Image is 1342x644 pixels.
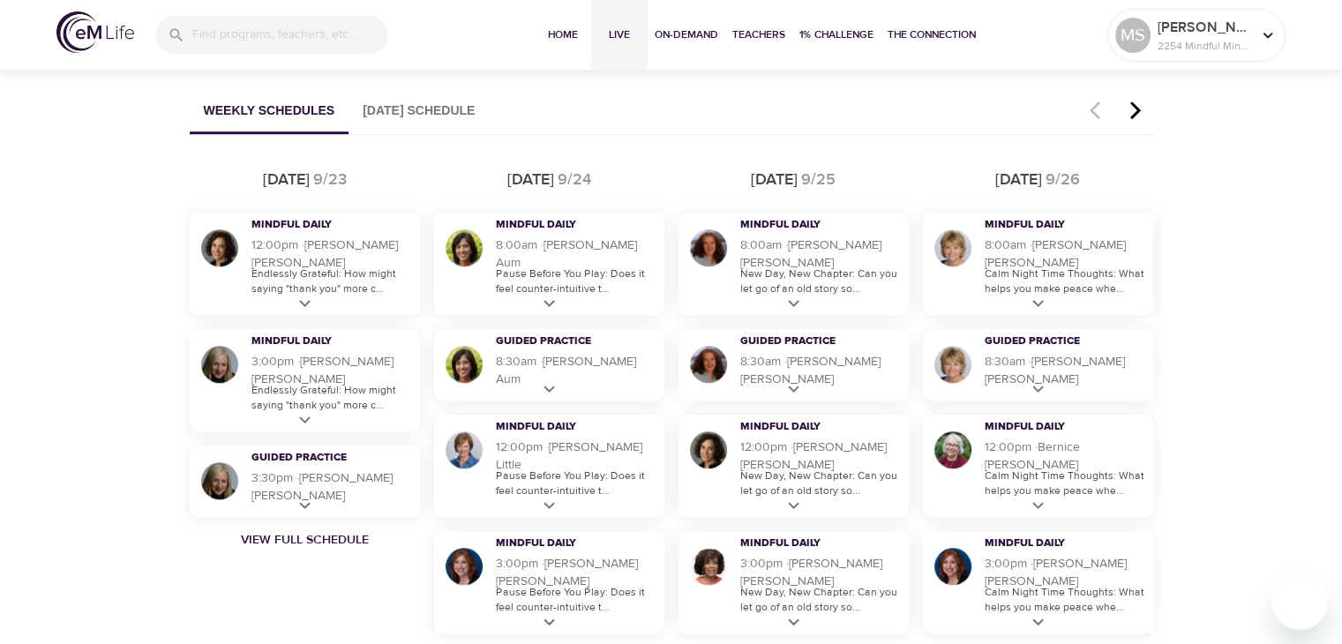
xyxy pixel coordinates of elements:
h5: 8:00am · [PERSON_NAME] [PERSON_NAME] [985,236,1144,272]
div: 9/26 [1046,168,1080,191]
h3: Mindful Daily [251,218,388,233]
span: The Connection [888,26,976,44]
h3: Mindful Daily [740,218,877,233]
img: logo [56,11,134,53]
h3: Mindful Daily [740,420,877,435]
div: 9/23 [313,168,347,191]
img: Lisa Wickham [932,343,974,386]
h5: 3:00pm · [PERSON_NAME] [PERSON_NAME] [985,555,1144,590]
h5: 12:00pm · Bernice [PERSON_NAME] [985,438,1144,474]
h5: 12:00pm · [PERSON_NAME] [PERSON_NAME] [251,236,411,272]
img: Cindy Gittleman [687,343,730,386]
h5: 8:00am · [PERSON_NAME] Aum [496,236,656,272]
h5: 3:00pm · [PERSON_NAME] [PERSON_NAME] [496,555,656,590]
p: New Day, New Chapter: Can you let go of an old story so... [740,266,900,296]
img: Ninette Hupp [199,227,241,269]
h5: 12:00pm · [PERSON_NAME] Little [496,438,656,474]
p: Pause Before You Play: Does it feel counter-intuitive t... [496,585,656,615]
input: Find programs, teachers, etc... [192,16,388,54]
p: Endlessly Grateful: How might saying "thank you" more c... [251,266,411,296]
img: Elaine Smookler [443,545,485,588]
h3: Mindful Daily [251,334,388,349]
p: New Day, New Chapter: Can you let go of an old story so... [740,468,900,498]
h3: Guided Practice [985,334,1121,349]
h3: Mindful Daily [496,420,633,435]
img: Lisa Wickham [932,227,974,269]
p: New Day, New Chapter: Can you let go of an old story so... [740,585,900,615]
h3: Mindful Daily [496,218,633,233]
h5: 3:30pm · [PERSON_NAME] [PERSON_NAME] [251,469,411,505]
div: [DATE] [995,168,1042,191]
button: [DATE] Schedule [349,89,489,134]
h5: 8:30am · [PERSON_NAME] Aum [496,353,656,388]
h3: Guided Practice [251,451,388,466]
h3: Guided Practice [496,334,633,349]
img: Alisha Aum [443,227,485,269]
p: Calm Night Time Thoughts: What helps you make peace whe... [985,468,1144,498]
a: View Full Schedule [183,531,427,549]
div: 9/25 [801,168,836,191]
h3: Mindful Daily [740,536,877,551]
div: [DATE] [263,168,310,191]
img: Cindy Gittleman [687,227,730,269]
p: Calm Night Time Thoughts: What helps you make peace whe... [985,266,1144,296]
img: Ninette Hupp [687,429,730,471]
span: 1% Challenge [799,26,873,44]
h5: 8:30am · [PERSON_NAME] [PERSON_NAME] [985,353,1144,388]
span: Home [542,26,584,44]
div: 9/24 [558,168,591,191]
span: Live [598,26,641,44]
button: Weekly Schedules [190,89,349,134]
h5: 12:00pm · [PERSON_NAME] [PERSON_NAME] [740,438,900,474]
h5: 8:30am · [PERSON_NAME] [PERSON_NAME] [740,353,900,388]
img: Diane Renz [199,460,241,502]
h3: Mindful Daily [985,420,1121,435]
div: MS [1115,18,1151,53]
img: Janet Alston Jackson [687,545,730,588]
iframe: Button to launch messaging window [1271,573,1328,630]
h5: 3:00pm · [PERSON_NAME] [PERSON_NAME] [740,555,900,590]
img: Diane Renz [199,343,241,386]
img: Elaine Smookler [932,545,974,588]
h3: Mindful Daily [496,536,633,551]
div: [DATE] [507,168,554,191]
p: 2254 Mindful Minutes [1158,38,1251,54]
h3: Guided Practice [740,334,877,349]
p: Endlessly Grateful: How might saying "thank you" more c... [251,383,411,413]
p: Pause Before You Play: Does it feel counter-intuitive t... [496,266,656,296]
h5: 3:00pm · [PERSON_NAME] [PERSON_NAME] [251,353,411,388]
p: [PERSON_NAME] [1158,17,1251,38]
img: Kerry Little [443,429,485,471]
h5: 8:00am · [PERSON_NAME] [PERSON_NAME] [740,236,900,272]
h3: Mindful Daily [985,218,1121,233]
p: Calm Night Time Thoughts: What helps you make peace whe... [985,585,1144,615]
img: Bernice Moore [932,429,974,471]
img: Alisha Aum [443,343,485,386]
span: Teachers [732,26,785,44]
p: Pause Before You Play: Does it feel counter-intuitive t... [496,468,656,498]
h3: Mindful Daily [985,536,1121,551]
span: On-Demand [655,26,718,44]
div: [DATE] [751,168,798,191]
